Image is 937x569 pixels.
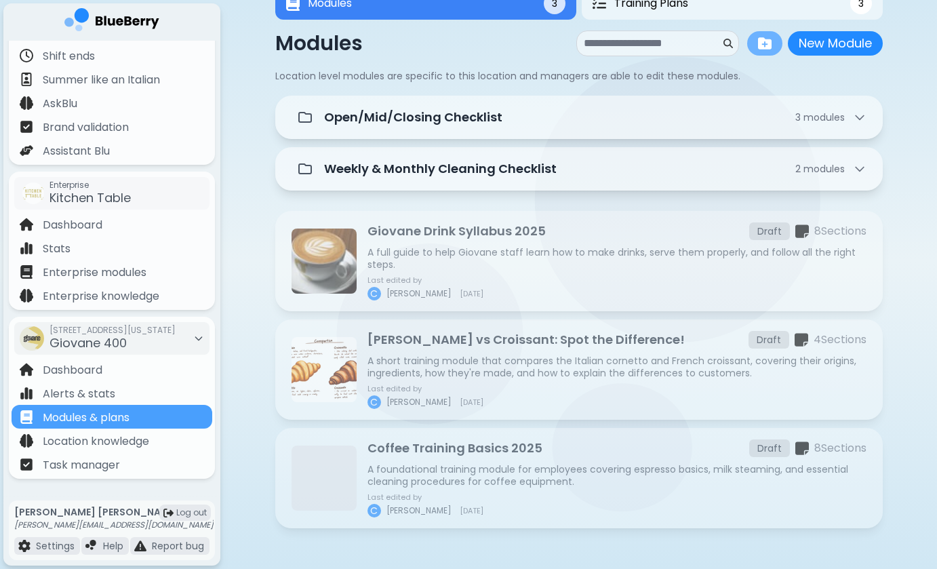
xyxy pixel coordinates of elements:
[386,505,452,516] span: [PERSON_NAME]
[788,31,883,56] button: New Module
[20,387,33,400] img: file icon
[43,217,102,233] p: Dashboard
[758,37,772,50] img: folder plus icon
[20,289,33,302] img: file icon
[14,519,214,530] p: [PERSON_NAME][EMAIL_ADDRESS][DOMAIN_NAME]
[85,540,98,552] img: file icon
[43,362,102,378] p: Dashboard
[367,439,542,458] p: Coffee Training Basics 2025
[275,211,883,311] a: Giovane Drink Syllabus 2025Giovane Drink Syllabus 2025Draftsections icon8SectionsA full guide to ...
[324,108,502,127] p: Open/Mid/Closing Checklist
[14,506,214,518] p: [PERSON_NAME] [PERSON_NAME]
[43,433,149,450] p: Location knowledge
[803,162,845,176] span: module s
[370,396,378,408] span: C
[36,540,75,552] p: Settings
[324,159,557,178] p: Weekly & Monthly Cleaning Checklist
[20,241,33,255] img: file icon
[20,120,33,134] img: file icon
[275,70,883,82] p: Location level modules are specific to this location and managers are able to edit these modules.
[723,39,733,48] img: search icon
[367,330,685,349] p: [PERSON_NAME] vs Croissant: Spot the Difference!
[386,288,452,299] span: [PERSON_NAME]
[64,8,159,36] img: company logo
[20,96,33,110] img: file icon
[795,111,845,123] span: 3
[152,540,204,552] p: Report bug
[103,540,123,552] p: Help
[814,223,866,239] p: 8 Section s
[49,180,131,191] span: Enterprise
[795,441,809,456] img: sections icon
[20,363,33,376] img: file icon
[275,31,363,56] p: Modules
[20,434,33,448] img: file icon
[460,290,483,298] span: [DATE]
[134,540,146,552] img: file icon
[367,222,546,241] p: Giovane Drink Syllabus 2025
[749,439,790,457] div: Draft
[367,355,866,379] p: A short training module that compares the Italian cornetto and French croissant, covering their o...
[43,96,77,112] p: AskBlu
[49,334,127,351] span: Giovane 400
[43,241,71,257] p: Stats
[43,143,110,159] p: Assistant Blu
[370,505,378,517] span: C
[20,265,33,279] img: file icon
[176,507,207,518] span: Log out
[43,48,95,64] p: Shift ends
[367,463,866,488] p: A foundational training module for employees covering espresso basics, milk steaming, and essenti...
[20,218,33,231] img: file icon
[43,72,160,88] p: Summer like an Italian
[20,410,33,424] img: file icon
[49,189,131,206] span: Kitchen Table
[749,222,790,240] div: Draft
[370,288,378,300] span: C
[20,49,33,62] img: file icon
[43,264,146,281] p: Enterprise modules
[275,319,883,420] a: Cornetto vs Croissant: Spot the Difference![PERSON_NAME] vs Croissant: Spot the Difference!Drafts...
[20,326,44,351] img: company thumbnail
[43,457,120,473] p: Task manager
[795,224,809,239] img: sections icon
[367,493,483,501] p: Last edited by
[367,246,866,271] p: A full guide to help Giovane staff learn how to make drinks, serve them properly, and follow all ...
[20,73,33,86] img: file icon
[275,428,883,528] a: Coffee Training Basics 2025Draftsections icon8SectionsA foundational training module for employee...
[814,440,866,456] p: 8 Section s
[292,337,357,402] img: Cornetto vs Croissant: Spot the Difference!
[460,398,483,406] span: [DATE]
[749,331,789,349] div: Draft
[43,119,129,136] p: Brand validation
[49,325,176,336] span: [STREET_ADDRESS][US_STATE]
[386,397,452,408] span: [PERSON_NAME]
[20,144,33,157] img: file icon
[292,229,357,294] img: Giovane Drink Syllabus 2025
[460,507,483,515] span: [DATE]
[814,332,866,348] p: 4 Section s
[20,458,33,471] img: file icon
[163,508,174,518] img: logout
[18,540,31,552] img: file icon
[367,385,483,393] p: Last edited by
[795,163,845,175] span: 2
[22,182,44,204] img: company thumbnail
[43,288,159,305] p: Enterprise knowledge
[795,332,808,348] img: sections icon
[43,410,129,426] p: Modules & plans
[43,386,115,402] p: Alerts & stats
[803,111,845,124] span: module s
[367,276,483,284] p: Last edited by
